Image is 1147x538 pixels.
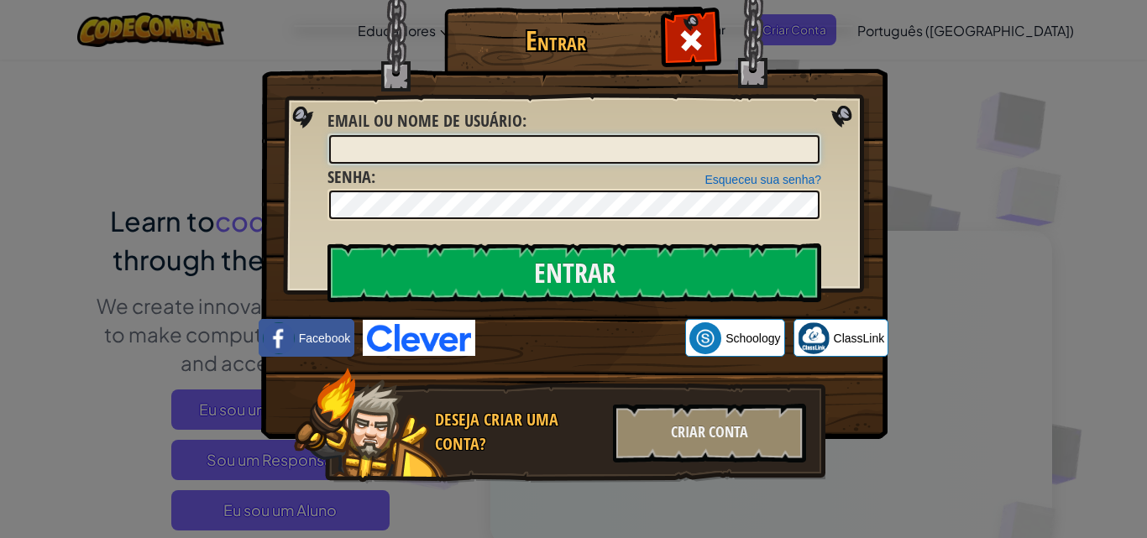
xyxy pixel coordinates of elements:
[327,109,526,133] label: :
[613,404,806,462] div: Criar Conta
[725,330,780,347] span: Schoology
[798,322,830,354] img: classlink-logo-small.png
[327,165,375,190] label: :
[363,320,475,356] img: clever-logo-blue.png
[435,408,603,456] div: Deseja Criar uma Conta?
[834,330,885,347] span: ClassLink
[327,109,522,132] span: Email ou nome de usuário
[704,173,821,186] a: Esqueceu sua senha?
[299,330,350,347] span: Facebook
[448,26,663,55] h1: Entrar
[327,243,821,302] input: Entrar
[263,322,295,354] img: facebook_small.png
[689,322,721,354] img: schoology.png
[327,165,371,188] span: Senha
[475,320,685,357] iframe: Botão "Fazer login com o Google"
